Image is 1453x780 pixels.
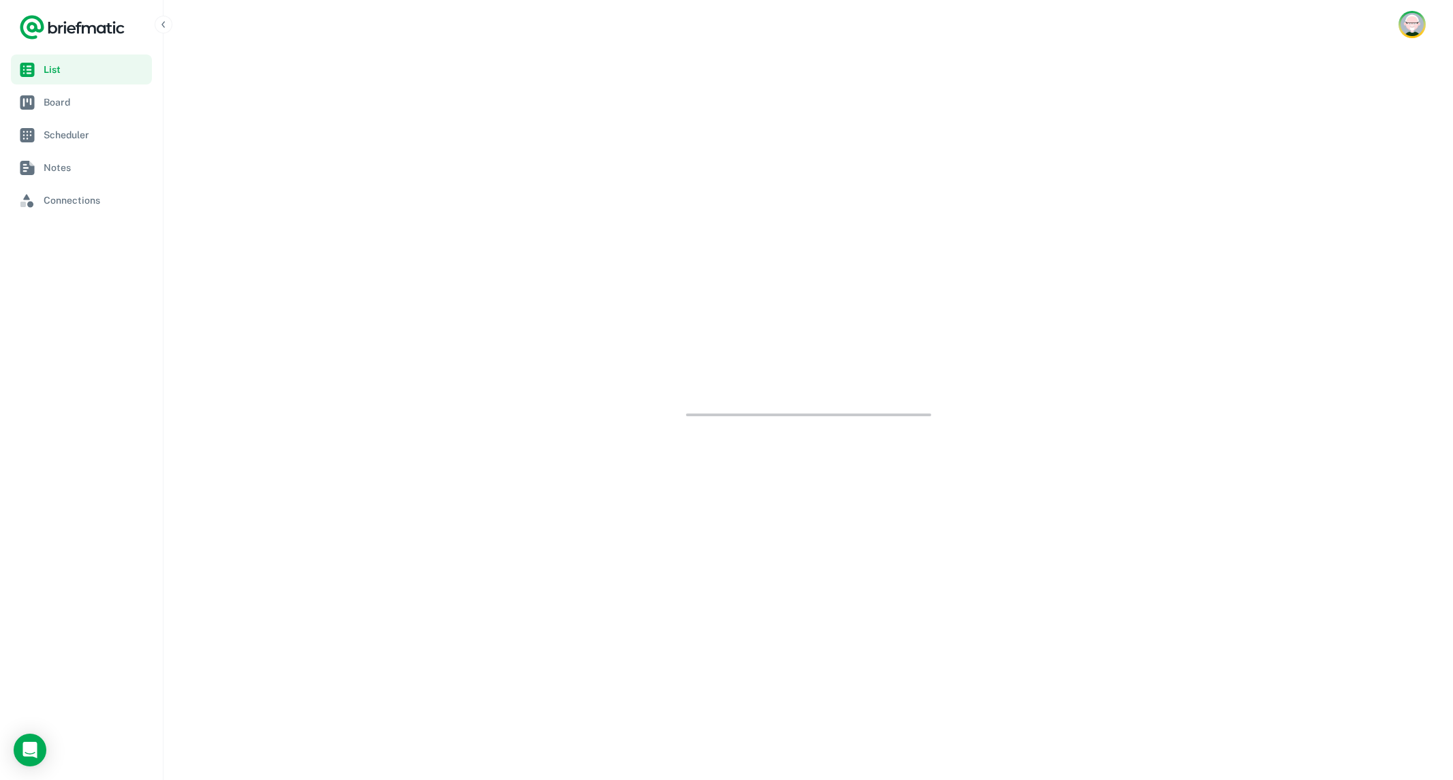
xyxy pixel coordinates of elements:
[44,62,146,77] span: List
[1399,11,1426,38] button: Account button
[14,734,46,766] div: Load Chat
[11,153,152,183] a: Notes
[11,185,152,215] a: Connections
[44,160,146,175] span: Notes
[19,14,125,41] a: Logo
[1401,13,1424,36] img: Austin Owens
[44,193,146,208] span: Connections
[44,127,146,142] span: Scheduler
[11,54,152,84] a: List
[44,95,146,110] span: Board
[11,120,152,150] a: Scheduler
[11,87,152,117] a: Board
